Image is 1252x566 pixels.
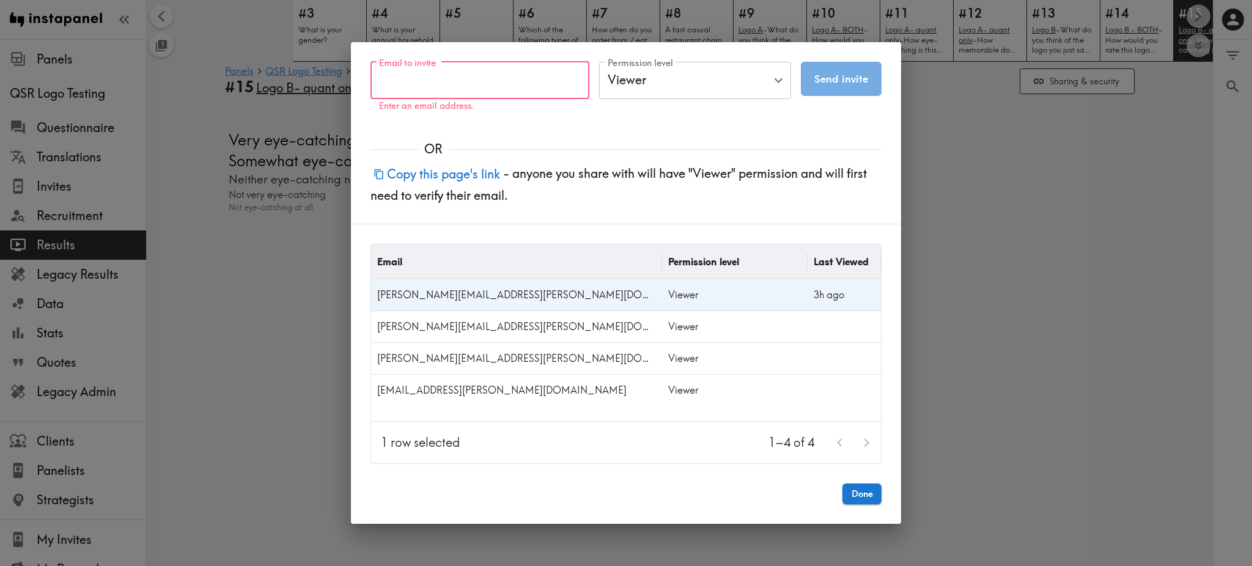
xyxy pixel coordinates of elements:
div: Permission level [668,255,739,268]
div: Viewer [662,374,808,406]
div: Viewer [599,62,791,100]
div: tom.ryan@jollibeegroup.com [371,279,662,311]
div: angie.huber@smashburger.com [371,311,662,342]
span: 3h ago [814,289,844,301]
p: 1–4 of 4 [768,434,814,451]
div: Last Viewed [814,255,869,268]
div: Viewer [662,279,808,311]
div: Viewer [662,342,808,374]
button: Done [842,483,882,504]
div: - anyone you share with will have "Viewer" permission and will first need to verify their email. [351,158,901,224]
label: Email to invite [379,56,436,70]
div: 1 row selected [381,434,460,451]
span: OR [419,141,448,158]
button: Copy this page's link [370,161,503,187]
p: Enter an email address. [379,101,581,111]
div: colby.clites@smashburger.com [371,374,662,406]
button: Send invite [801,62,882,96]
div: Email [377,255,402,268]
label: Permission level [608,56,673,70]
div: brian.loeb@smashburger.com [371,342,662,374]
div: Viewer [662,311,808,342]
